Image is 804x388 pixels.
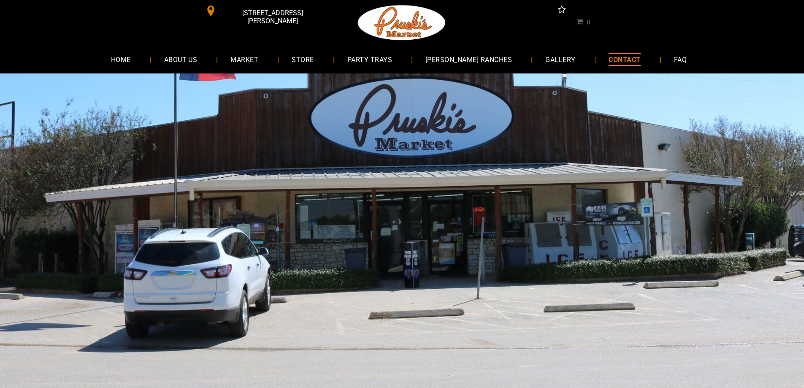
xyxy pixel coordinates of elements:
span: [STREET_ADDRESS][PERSON_NAME] [218,5,327,29]
a: GALLERY [533,48,588,71]
a: MARKET [218,48,271,71]
a: email [604,4,615,17]
span: 0 [587,18,590,25]
a: HOME [98,48,143,71]
a: facebook [572,4,583,17]
a: PARTY TRAYS [335,48,405,71]
a: STORE [279,48,326,71]
a: CONTACT [596,48,653,71]
a: Social network [556,4,567,17]
a: ABOUT US [152,48,210,71]
a: FAQ [661,48,699,71]
a: [STREET_ADDRESS][PERSON_NAME] [200,4,329,17]
a: instagram [588,4,599,17]
a: [PERSON_NAME] RANCHES [413,48,525,71]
